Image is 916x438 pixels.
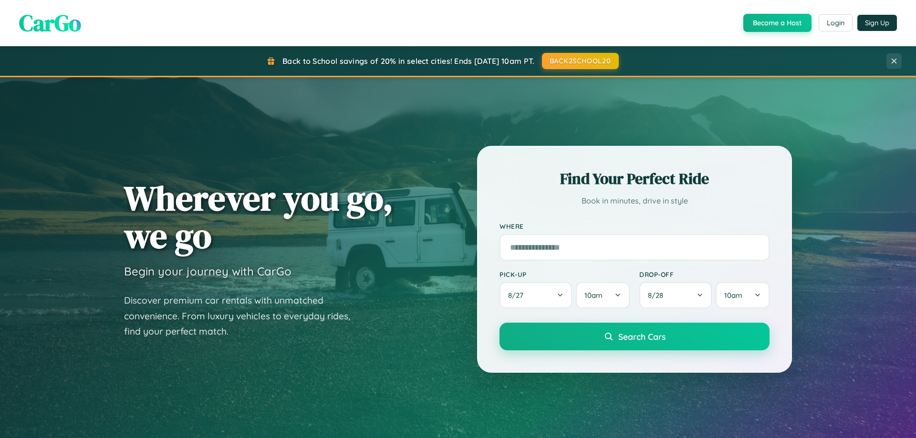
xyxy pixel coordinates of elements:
button: Search Cars [500,323,770,350]
button: Become a Host [743,14,812,32]
span: 10am [724,291,742,300]
span: 8 / 27 [508,291,528,300]
button: Sign Up [857,15,897,31]
button: Login [819,14,853,31]
button: BACK2SCHOOL20 [542,53,619,69]
span: 10am [584,291,603,300]
p: Discover premium car rentals with unmatched convenience. From luxury vehicles to everyday rides, ... [124,293,363,339]
p: Book in minutes, drive in style [500,194,770,208]
button: 10am [716,282,770,308]
span: Search Cars [618,331,666,342]
h3: Begin your journey with CarGo [124,264,291,278]
button: 8/27 [500,282,572,308]
h2: Find Your Perfect Ride [500,168,770,189]
span: CarGo [19,7,81,39]
span: 8 / 28 [648,291,668,300]
label: Drop-off [639,270,770,278]
h1: Wherever you go, we go [124,179,393,255]
button: 8/28 [639,282,712,308]
label: Where [500,222,770,230]
label: Pick-up [500,270,630,278]
button: 10am [576,282,630,308]
span: Back to School savings of 20% in select cities! Ends [DATE] 10am PT. [282,56,534,66]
